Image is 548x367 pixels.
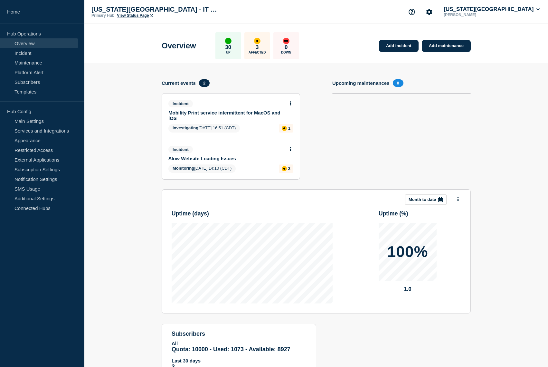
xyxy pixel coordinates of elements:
[281,51,291,54] p: Down
[387,244,428,260] p: 100%
[162,41,196,50] h1: Overview
[173,125,198,130] span: Investigating
[168,100,193,107] span: Incident
[282,126,287,131] div: affected
[256,44,259,51] p: 3
[91,13,114,18] p: Primary Hub
[226,51,231,54] p: Up
[285,44,288,51] p: 0
[249,51,266,54] p: Affected
[172,358,306,363] p: Last 30 days
[379,210,408,217] h3: Uptime ( % )
[173,166,194,171] span: Monitoring
[288,126,290,131] p: 1
[405,5,419,19] button: Support
[168,156,285,161] a: Slow Website Loading Issues
[117,13,153,18] a: View Status Page
[442,13,509,17] p: [PERSON_NAME]
[225,38,231,44] div: up
[332,80,390,86] h4: Upcoming maintenances
[379,286,437,293] p: 1.0
[225,44,231,51] p: 30
[409,197,436,202] p: Month to date
[405,194,447,205] button: Month to date
[393,79,403,87] span: 0
[422,40,471,52] a: Add maintenance
[172,341,306,346] p: All
[162,80,196,86] h4: Current events
[172,331,306,337] h4: subscribers
[254,38,260,44] div: affected
[91,6,220,13] p: [US_STATE][GEOGRAPHIC_DATA] - IT Status Page
[168,146,193,153] span: Incident
[283,38,289,44] div: down
[168,124,240,133] span: [DATE] 16:51 (CDT)
[172,210,209,217] h3: Uptime ( days )
[168,164,236,173] span: [DATE] 14:10 (CDT)
[172,346,290,352] span: Quota: 10000 - Used: 1073 - Available: 8927
[442,6,541,13] button: [US_STATE][GEOGRAPHIC_DATA]
[168,110,285,121] a: Mobility Print service intermittent for MacOS and iOS
[379,40,419,52] a: Add incident
[422,5,436,19] button: Account settings
[288,166,290,171] p: 2
[199,79,210,87] span: 2
[282,166,287,171] div: affected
